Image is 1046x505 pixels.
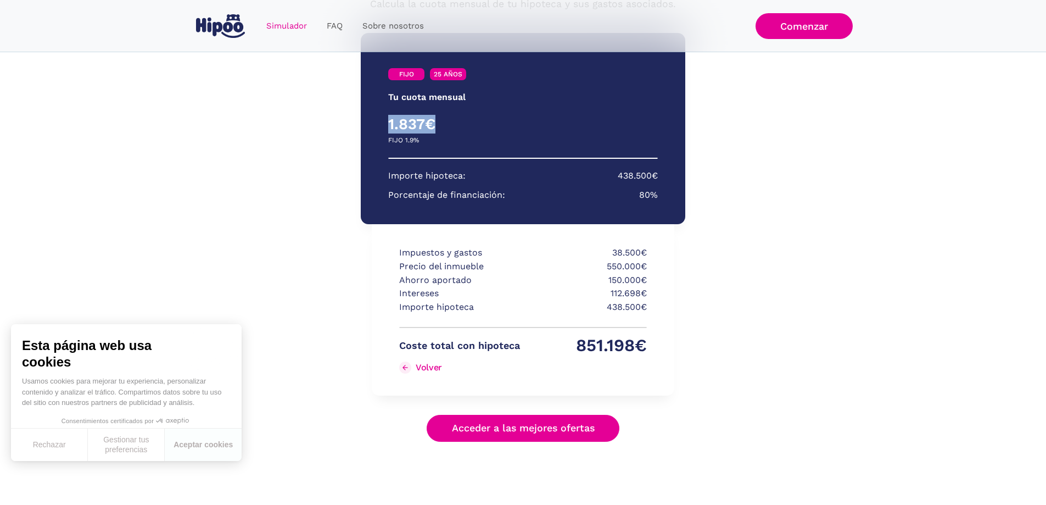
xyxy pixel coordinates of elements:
[388,188,505,202] p: Porcentaje de financiación:
[430,68,466,80] a: 25 AÑOS
[639,188,658,202] p: 80%
[388,169,466,183] p: Importe hipoteca:
[618,169,658,183] p: 438.500€
[399,246,520,260] p: Impuestos y gastos
[388,68,424,80] a: FIJO
[399,339,520,353] p: Coste total con hipoteca
[526,339,647,353] p: 851.198€
[399,359,520,376] a: Volver
[276,22,770,463] div: Simulador Form success
[388,115,523,134] h4: 1.837€
[756,13,853,39] a: Comenzar
[399,274,520,287] p: Ahorro aportado
[526,246,647,260] p: 38.500€
[353,15,434,37] a: Sobre nosotros
[427,415,620,442] a: Acceder a las mejores ofertas
[399,287,520,301] p: Intereses
[194,10,248,42] a: home
[526,287,647,301] p: 112.698€
[526,274,647,287] p: 150.000€
[399,260,520,274] p: Precio del inmueble
[399,301,520,314] p: Importe hipoteca
[388,134,419,147] p: FIJO 1.9%
[256,15,317,37] a: Simulador
[416,362,442,373] div: Volver
[388,91,466,104] p: Tu cuota mensual
[526,301,647,314] p: 438.500€
[526,260,647,274] p: 550.000€
[317,15,353,37] a: FAQ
